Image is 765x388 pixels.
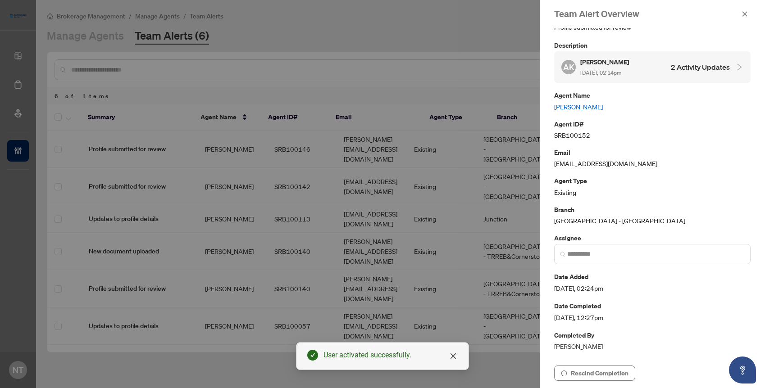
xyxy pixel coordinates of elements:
p: Branch [554,204,751,215]
p: Description [554,40,751,50]
span: collapsed [735,63,743,71]
p: Agent ID# [554,119,751,129]
span: AK [563,61,574,73]
button: Rescind Completion [554,365,635,381]
p: Date Completed [554,301,751,311]
span: [DATE], 02:14pm [580,69,621,76]
div: Existing [554,176,751,197]
div: [EMAIL_ADDRESS][DOMAIN_NAME] [554,147,751,168]
button: Open asap [729,356,756,383]
p: Email [554,147,751,158]
span: close [450,352,457,360]
span: undo [561,370,567,376]
span: [DATE], 12:27pm [554,312,751,323]
span: [PERSON_NAME] [554,341,751,352]
div: [GEOGRAPHIC_DATA] - [GEOGRAPHIC_DATA] [554,204,751,226]
p: Assignee [554,233,751,243]
h4: 2 Activity Updates [671,62,730,72]
div: User activated successfully. [323,350,458,361]
div: SRB100152 [554,119,751,140]
span: Profile submitted for review [554,22,751,32]
div: AK[PERSON_NAME] [DATE], 02:14pm2 Activity Updates [554,51,751,83]
p: Date Added [554,271,751,282]
p: Agent Type [554,176,751,186]
span: close [742,11,748,17]
div: Team Alert Overview [554,7,739,21]
p: Agent Name [554,90,751,100]
span: Rescind Completion [571,366,628,380]
span: [DATE], 02:24pm [554,283,751,293]
img: search_icon [560,252,565,257]
a: [PERSON_NAME] [554,102,751,112]
p: Completed By [554,330,751,340]
h5: [PERSON_NAME] [580,57,630,67]
a: Close [448,351,458,361]
span: check-circle [307,350,318,361]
